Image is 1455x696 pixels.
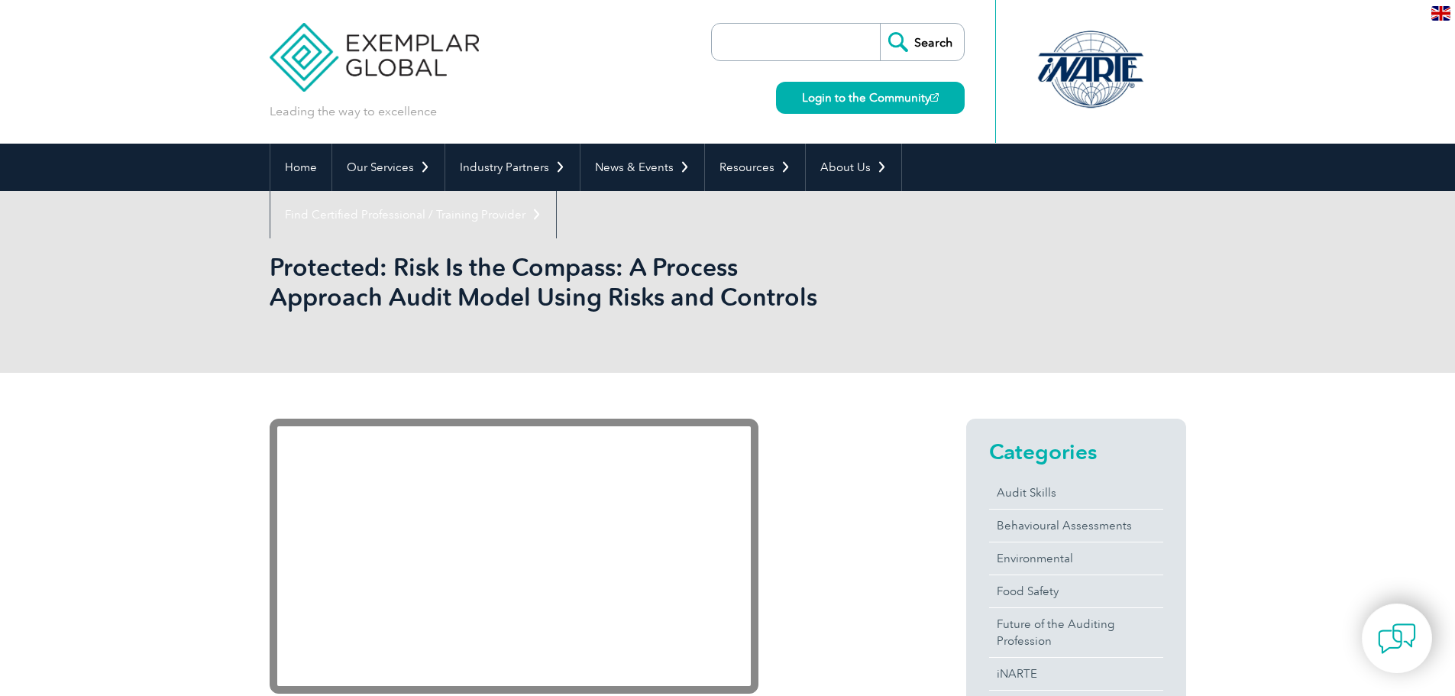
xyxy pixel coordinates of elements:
[989,575,1163,607] a: Food Safety
[445,144,580,191] a: Industry Partners
[270,103,437,120] p: Leading the way to excellence
[270,144,331,191] a: Home
[989,608,1163,657] a: Future of the Auditing Profession
[270,252,856,312] h1: Protected: Risk Is the Compass: A Process Approach Audit Model Using Risks and Controls
[580,144,704,191] a: News & Events
[1378,620,1416,658] img: contact-chat.png
[776,82,965,114] a: Login to the Community
[270,191,556,238] a: Find Certified Professional / Training Provider
[806,144,901,191] a: About Us
[880,24,964,60] input: Search
[332,144,445,191] a: Our Services
[989,510,1163,542] a: Behavioural Assessments
[989,542,1163,575] a: Environmental
[989,658,1163,690] a: iNARTE
[705,144,805,191] a: Resources
[1431,6,1450,21] img: en
[270,419,758,694] iframe: YouTube video player
[989,439,1163,464] h2: Categories
[989,477,1163,509] a: Audit Skills
[930,93,939,102] img: open_square.png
